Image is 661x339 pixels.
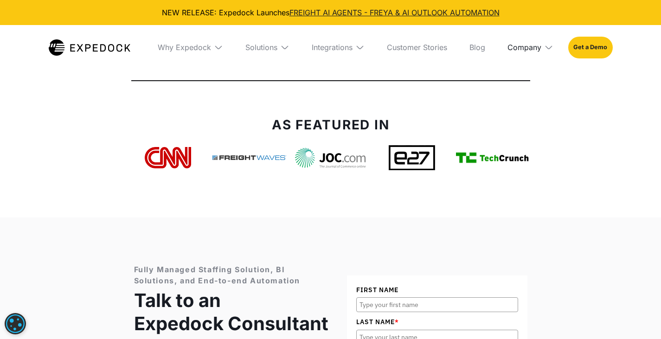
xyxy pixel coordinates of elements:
[356,297,518,312] input: Type your first name
[500,25,561,70] div: Company
[145,147,191,169] img: Expedock CNN Feature
[158,43,211,52] div: Why Expedock
[379,25,455,70] a: Customer Stories
[568,37,612,58] a: Get a Demo
[212,155,286,160] img: Expedock FreightWaves Feature
[356,317,518,327] label: Last Name
[615,294,661,339] iframe: Chat Widget
[294,146,367,169] img: Journal of Commerce - Expedock Freight Automation Article
[456,151,530,164] img: TechCrunch Expedock.com Article
[356,285,518,295] label: First Name
[304,25,372,70] div: Integrations
[7,7,654,18] div: NEW RELEASE: Expedock Launches
[150,25,231,70] div: Why Expedock
[389,145,435,170] img: E27 Expedock.com Article
[272,117,390,133] strong: as FEATURED IN
[134,289,328,335] h2: Talk to an Expedock Consultant
[245,43,277,52] div: Solutions
[507,43,541,52] div: Company
[312,43,353,52] div: Integrations
[134,264,328,286] div: Fully Managed Staffing Solution, BI Solutions, and End-to-end Automation
[462,25,493,70] a: Blog
[289,8,500,17] a: FREIGHT AI AGENTS - FREYA & AI OUTLOOK AUTOMATION
[238,25,297,70] div: Solutions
